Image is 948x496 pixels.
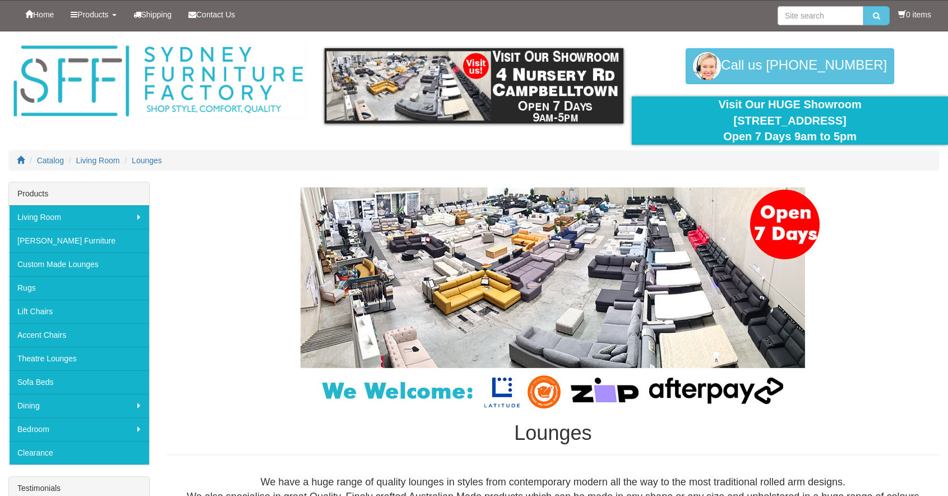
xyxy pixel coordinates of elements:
input: Site search [778,6,863,25]
a: Clearance [9,441,149,465]
img: showroom.gif [325,48,624,123]
a: Custom Made Lounges [9,252,149,276]
a: Sofa Beds [9,370,149,394]
span: Shipping [141,10,172,19]
a: Living Room [9,205,149,229]
a: Lounges [132,156,162,165]
a: Dining [9,394,149,417]
span: Contact Us [196,10,235,19]
li: 0 items [898,9,931,20]
a: Lift Chairs [9,300,149,323]
h1: Lounges [167,422,940,444]
a: Living Room [76,156,120,165]
span: Home [33,10,54,19]
a: Rugs [9,276,149,300]
a: Theatre Lounges [9,347,149,370]
a: [PERSON_NAME] Furniture [9,229,149,252]
a: Accent Chairs [9,323,149,347]
img: Lounges [272,187,833,411]
a: Products [62,1,124,29]
span: Products [77,10,108,19]
img: Sydney Furniture Factory [8,43,308,120]
a: Shipping [125,1,181,29]
a: Home [17,1,62,29]
div: Visit Our HUGE Showroom [STREET_ADDRESS] Open 7 Days 9am to 5pm [640,97,940,145]
a: Bedroom [9,417,149,441]
a: Contact Us [180,1,243,29]
a: Catalog [37,156,64,165]
div: Products [9,182,149,205]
